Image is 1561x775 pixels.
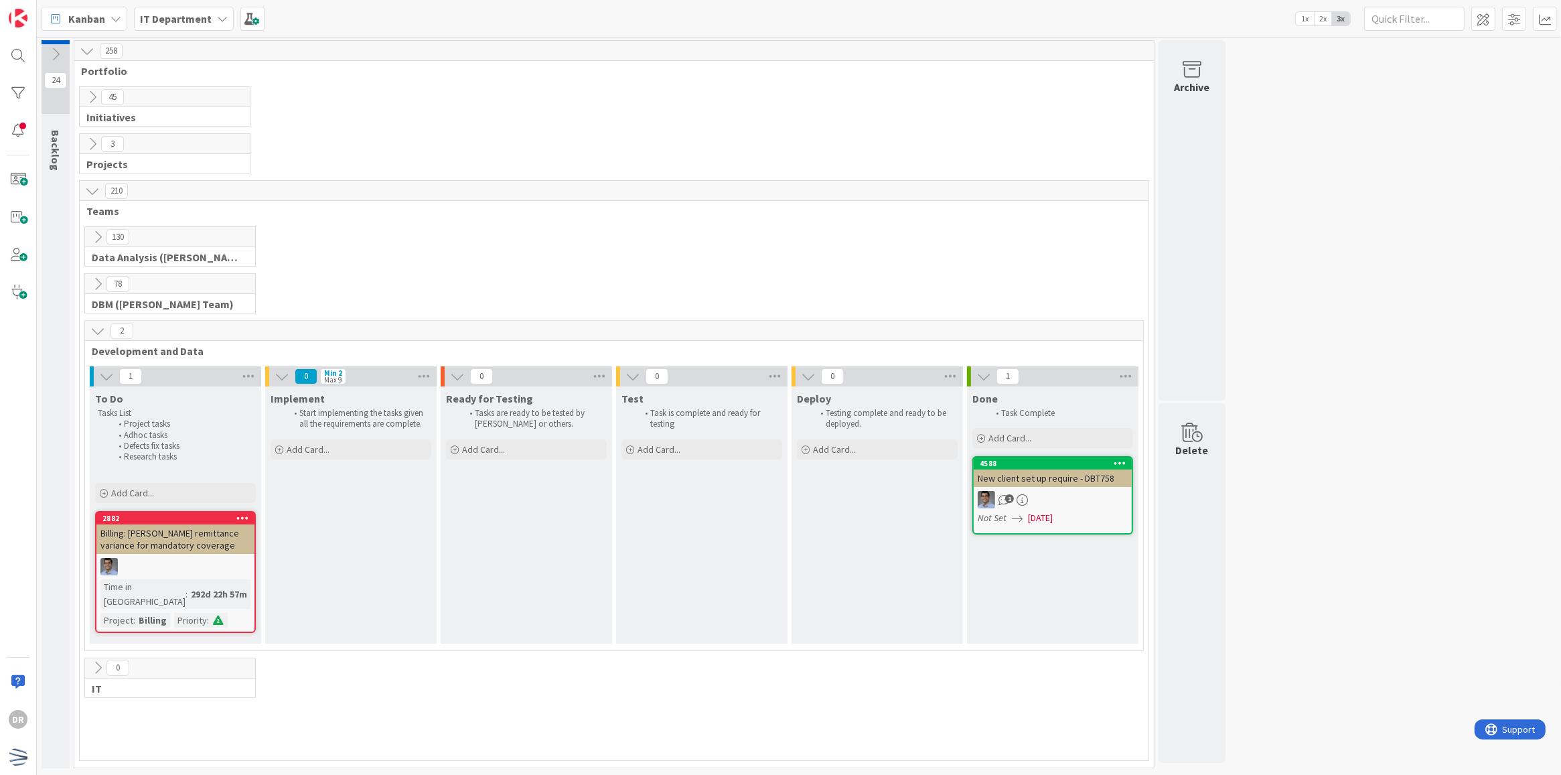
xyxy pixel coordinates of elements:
[119,368,142,384] span: 1
[111,451,254,462] li: Research tasks
[9,748,27,766] img: avatar
[1314,12,1332,25] span: 2x
[68,11,105,27] span: Kanban
[174,613,207,628] div: Priority
[295,368,317,384] span: 0
[106,276,129,292] span: 78
[271,392,325,405] span: Implement
[86,157,233,171] span: Projects
[98,408,253,419] p: Tasks List
[92,251,238,264] span: Data Analysis (Carin Team)
[92,297,238,311] span: DBM (David Team)
[102,514,254,523] div: 2882
[324,376,342,383] div: Max 9
[1005,494,1014,503] span: 1
[287,408,429,430] li: Start implementing the tasks given all the requirements are complete.
[135,613,170,628] div: Billing
[106,229,129,245] span: 130
[100,613,133,628] div: Project
[446,392,533,405] span: Ready for Testing
[972,392,998,405] span: Done
[95,511,256,633] a: 2882Billing: [PERSON_NAME] remittance variance for mandatory coverageAPTime in [GEOGRAPHIC_DATA]:...
[1296,12,1314,25] span: 1x
[100,558,118,575] img: AP
[638,408,780,430] li: Task is complete and ready for testing
[462,408,605,430] li: Tasks are ready to be tested by [PERSON_NAME] or others.
[821,368,844,384] span: 0
[133,613,135,628] span: :
[974,470,1132,487] div: New client set up require - DBT758
[1176,442,1209,458] div: Delete
[188,587,250,602] div: 292d 22h 57m
[1364,7,1465,31] input: Quick Filter...
[9,710,27,729] div: DR
[96,524,254,554] div: Billing: [PERSON_NAME] remittance variance for mandatory coverage
[324,370,342,376] div: Min 2
[988,408,1131,419] li: Task Complete
[813,443,856,455] span: Add Card...
[797,392,831,405] span: Deploy
[49,130,62,171] span: Backlog
[96,512,254,554] div: 2882Billing: [PERSON_NAME] remittance variance for mandatory coverage
[813,408,956,430] li: Testing complete and ready to be deployed.
[111,419,254,429] li: Project tasks
[92,344,1126,358] span: Development and Data
[111,430,254,441] li: Adhoc tasks
[978,512,1007,524] i: Not Set
[185,587,188,602] span: :
[974,457,1132,470] div: 4588
[86,111,233,124] span: Initiatives
[972,456,1133,535] a: 4588New client set up require - DBT758APNot Set[DATE]
[28,2,61,18] span: Support
[1332,12,1350,25] span: 3x
[9,9,27,27] img: Visit kanbanzone.com
[974,457,1132,487] div: 4588New client set up require - DBT758
[92,682,238,695] span: IT
[978,491,995,508] img: AP
[101,136,124,152] span: 3
[101,89,124,105] span: 45
[1028,511,1053,525] span: [DATE]
[106,660,129,676] span: 0
[974,491,1132,508] div: AP
[100,579,185,609] div: Time in [GEOGRAPHIC_DATA]
[100,43,123,59] span: 258
[105,183,128,199] span: 210
[1175,79,1210,95] div: Archive
[111,487,154,499] span: Add Card...
[996,368,1019,384] span: 1
[111,441,254,451] li: Defects fix tasks
[621,392,644,405] span: Test
[86,204,1132,218] span: Teams
[646,368,668,384] span: 0
[140,12,212,25] b: IT Department
[95,392,123,405] span: To Do
[287,443,329,455] span: Add Card...
[470,368,493,384] span: 0
[207,613,209,628] span: :
[638,443,680,455] span: Add Card...
[96,512,254,524] div: 2882
[462,443,505,455] span: Add Card...
[110,323,133,339] span: 2
[81,64,1137,78] span: Portfolio
[980,459,1132,468] div: 4588
[988,432,1031,444] span: Add Card...
[96,558,254,575] div: AP
[44,72,67,88] span: 24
